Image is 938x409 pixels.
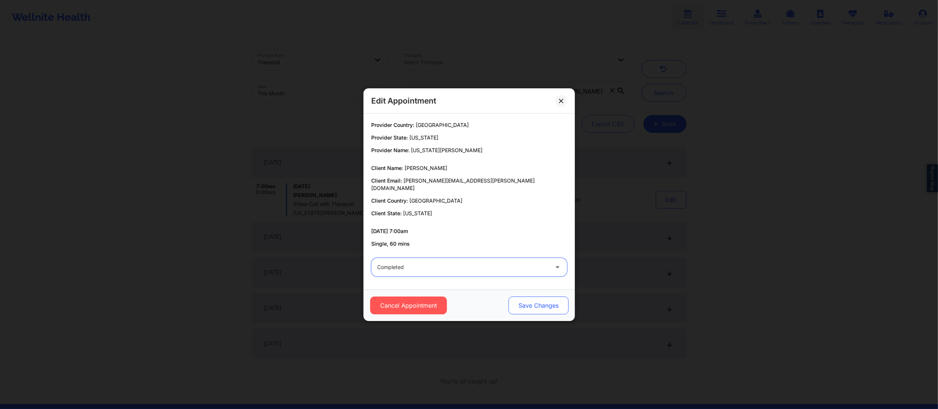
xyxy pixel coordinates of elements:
p: Client State: [371,210,567,217]
div: completed [377,258,549,277]
span: [PERSON_NAME][EMAIL_ADDRESS][PERSON_NAME][DOMAIN_NAME] [371,177,535,191]
button: Cancel Appointment [370,297,447,314]
p: Client Country: [371,197,567,204]
span: [US_STATE] [403,210,432,216]
p: Client Name: [371,164,567,172]
p: Single, 60 mins [371,240,567,248]
p: Provider Country: [371,121,567,129]
span: [US_STATE] [409,134,438,141]
span: [US_STATE][PERSON_NAME] [411,147,483,153]
span: [GEOGRAPHIC_DATA] [416,122,469,128]
p: Provider Name: [371,147,567,154]
span: [GEOGRAPHIC_DATA] [409,197,463,204]
button: Save Changes [508,297,568,314]
p: Provider State: [371,134,567,141]
span: [PERSON_NAME] [405,165,447,171]
h2: Edit Appointment [371,96,436,106]
p: Client Email: [371,177,567,192]
p: [DATE] 7:00am [371,228,567,235]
